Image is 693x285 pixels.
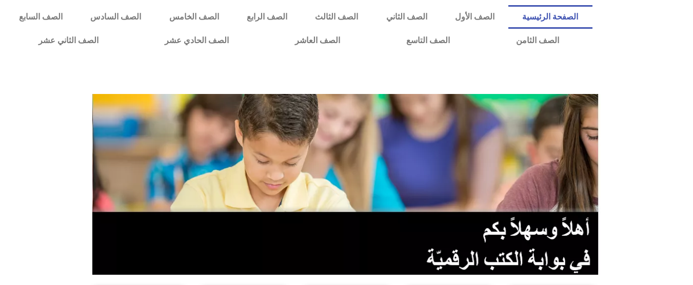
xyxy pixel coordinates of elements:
[233,5,301,29] a: الصف الرابع
[5,29,131,52] a: الصف الثاني عشر
[372,5,441,29] a: الصف الثاني
[441,5,508,29] a: الصف الأول
[483,29,592,52] a: الصف الثامن
[373,29,483,52] a: الصف التاسع
[131,29,262,52] a: الصف الحادي عشر
[508,5,592,29] a: الصفحة الرئيسية
[301,5,372,29] a: الصف الثالث
[262,29,373,52] a: الصف العاشر
[5,5,76,29] a: الصف السابع
[155,5,233,29] a: الصف الخامس
[76,5,155,29] a: الصف السادس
